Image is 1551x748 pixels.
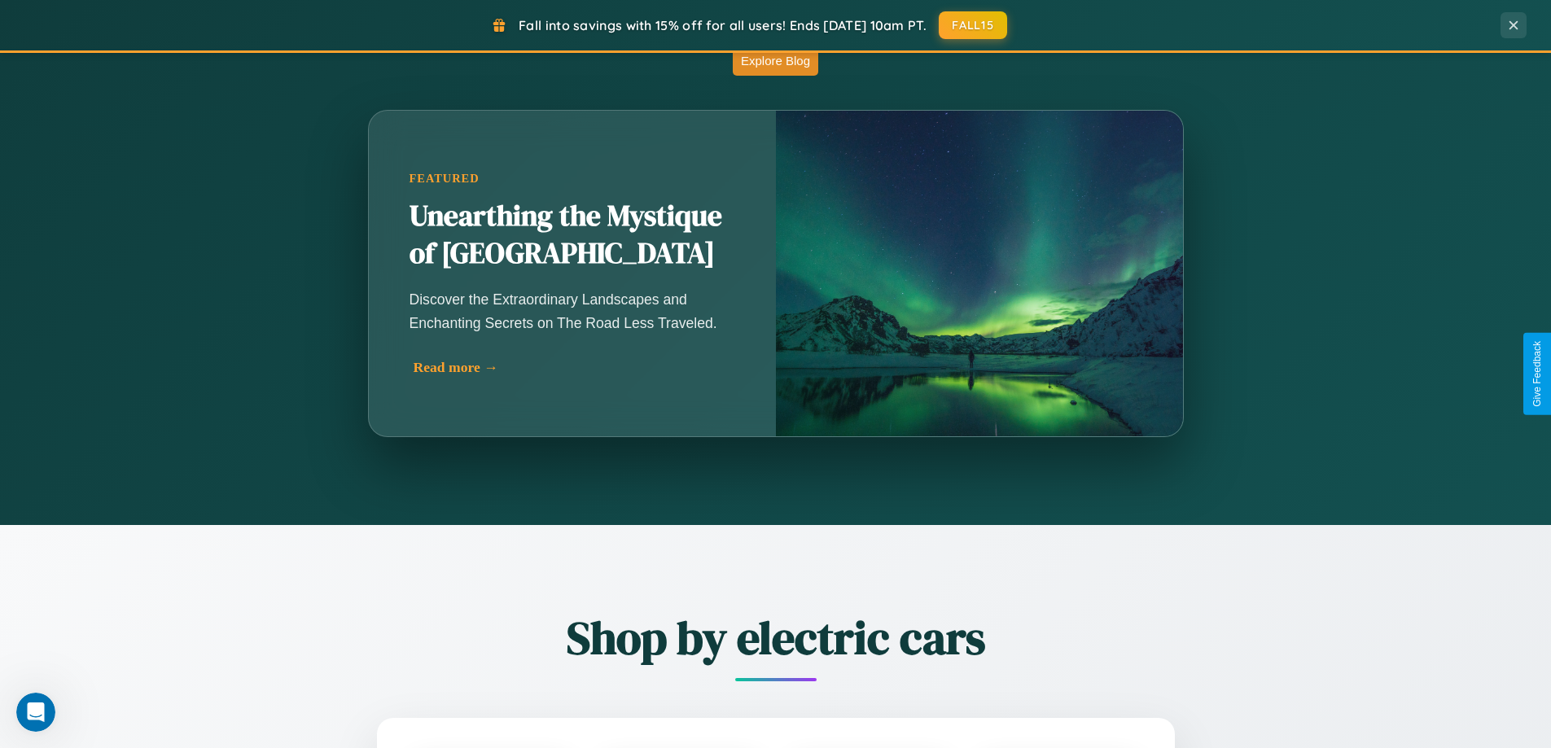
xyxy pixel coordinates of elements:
div: Featured [410,172,735,186]
iframe: Intercom live chat [16,693,55,732]
div: Read more → [414,359,739,376]
div: Give Feedback [1531,341,1543,407]
h2: Shop by electric cars [287,606,1264,669]
button: Explore Blog [733,46,818,76]
button: FALL15 [939,11,1007,39]
span: Fall into savings with 15% off for all users! Ends [DATE] 10am PT. [519,17,927,33]
h2: Unearthing the Mystique of [GEOGRAPHIC_DATA] [410,198,735,273]
p: Discover the Extraordinary Landscapes and Enchanting Secrets on The Road Less Traveled. [410,288,735,334]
